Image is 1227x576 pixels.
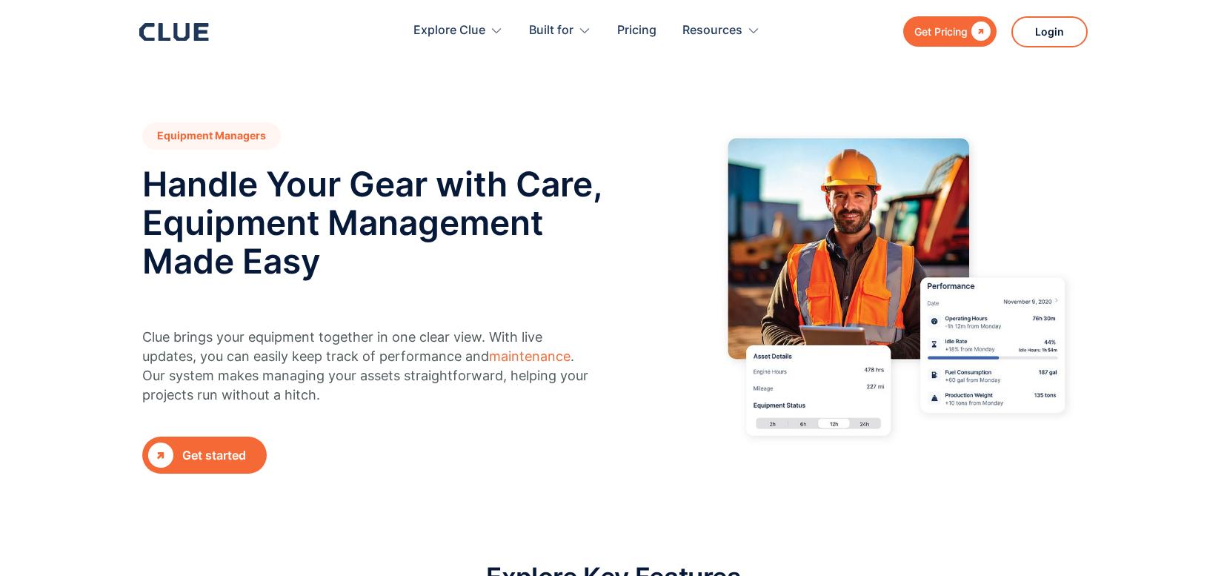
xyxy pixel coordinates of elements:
p: Clue brings your equipment together in one clear view. With live updates, you can easily keep tra... [142,328,591,405]
a: maintenance [489,348,571,364]
div: Get started [182,446,261,465]
div:  [968,22,991,41]
div: Resources [682,7,742,54]
div: Get Pricing [914,22,968,41]
h2: Handle Your Gear with Care, Equipment Management Made Easy [142,165,620,280]
a: Pricing [617,7,656,54]
h1: Equipment Managers [142,122,281,150]
div: Built for [529,7,573,54]
a: Login [1011,16,1088,47]
a: Get Pricing [903,16,997,47]
a: Get started [142,437,267,474]
div: Explore Clue [413,7,485,54]
div:  [148,443,173,468]
img: hero image for construction equipment manager [707,122,1085,458]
